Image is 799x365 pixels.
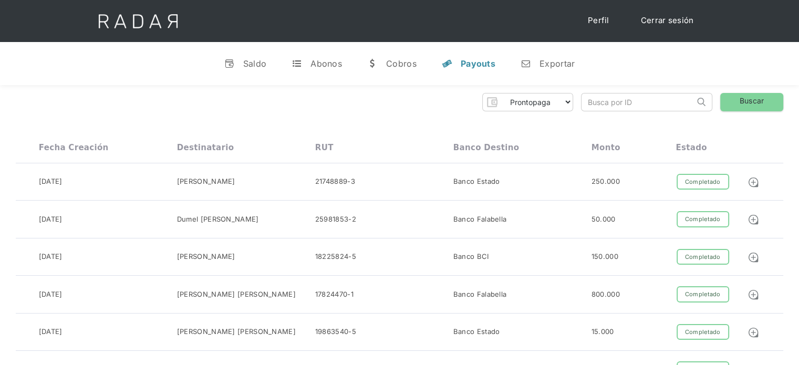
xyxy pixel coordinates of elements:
[315,289,354,300] div: 17824470-1
[315,327,356,337] div: 19863540-5
[224,58,235,69] div: v
[630,11,704,31] a: Cerrar sesión
[177,327,296,337] div: [PERSON_NAME] [PERSON_NAME]
[748,289,759,300] img: Detalle
[177,214,259,225] div: Dumel [PERSON_NAME]
[177,143,234,152] div: Destinatario
[442,58,452,69] div: y
[582,93,694,111] input: Busca por ID
[177,289,296,300] div: [PERSON_NAME] [PERSON_NAME]
[677,324,729,340] div: Completado
[386,58,417,69] div: Cobros
[748,327,759,338] img: Detalle
[367,58,378,69] div: w
[720,93,783,111] a: Buscar
[677,249,729,265] div: Completado
[453,252,489,262] div: Banco BCI
[39,214,63,225] div: [DATE]
[310,58,342,69] div: Abonos
[453,214,507,225] div: Banco Falabella
[39,176,63,187] div: [DATE]
[292,58,302,69] div: t
[676,143,707,152] div: Estado
[453,143,519,152] div: Banco destino
[39,327,63,337] div: [DATE]
[177,176,235,187] div: [PERSON_NAME]
[748,214,759,225] img: Detalle
[748,252,759,263] img: Detalle
[748,176,759,188] img: Detalle
[592,327,614,337] div: 15.000
[315,214,356,225] div: 25981853-2
[577,11,620,31] a: Perfil
[592,252,618,262] div: 150.000
[315,176,355,187] div: 21748889-3
[677,174,729,190] div: Completado
[592,214,616,225] div: 50.000
[453,176,500,187] div: Banco Estado
[315,143,334,152] div: RUT
[592,289,620,300] div: 800.000
[677,286,729,303] div: Completado
[461,58,495,69] div: Payouts
[539,58,575,69] div: Exportar
[243,58,267,69] div: Saldo
[177,252,235,262] div: [PERSON_NAME]
[39,252,63,262] div: [DATE]
[39,289,63,300] div: [DATE]
[315,252,356,262] div: 18225824-5
[592,176,620,187] div: 250.000
[521,58,531,69] div: n
[39,143,109,152] div: Fecha creación
[592,143,620,152] div: Monto
[453,289,507,300] div: Banco Falabella
[677,211,729,227] div: Completado
[482,93,573,111] form: Form
[453,327,500,337] div: Banco Estado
